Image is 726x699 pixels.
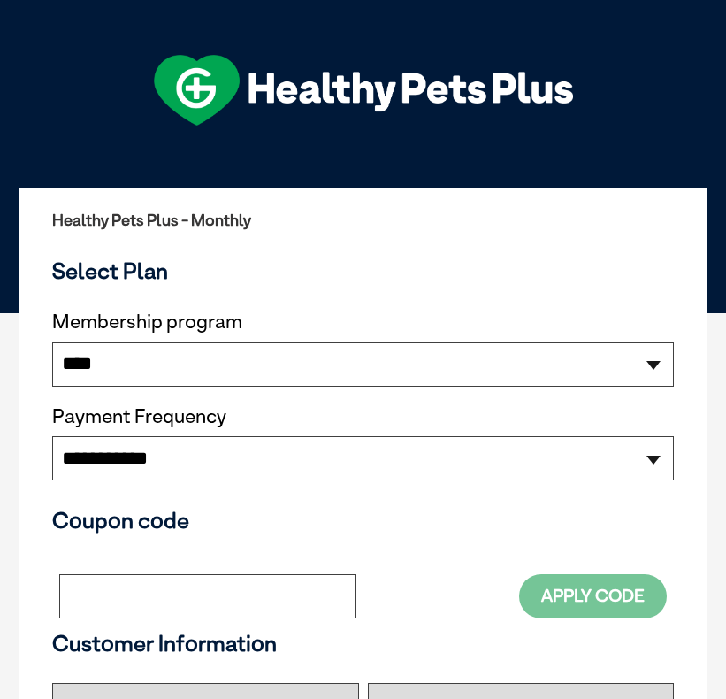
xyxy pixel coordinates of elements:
[519,574,667,618] button: Apply Code
[52,630,674,657] h3: Customer Information
[52,311,674,334] label: Membership program
[52,257,674,284] h3: Select Plan
[52,405,226,428] label: Payment Frequency
[154,55,573,126] img: hpp-logo-landscape-green-white.png
[52,507,674,534] h3: Coupon code
[52,211,674,229] h2: Healthy Pets Plus - Monthly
